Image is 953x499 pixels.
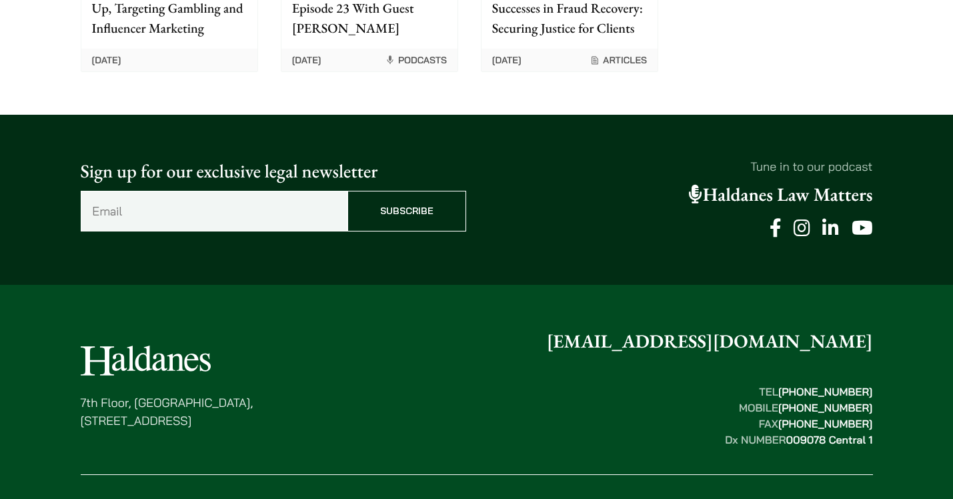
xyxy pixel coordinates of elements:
time: [DATE] [92,54,121,66]
input: Email [81,191,347,231]
span: Podcasts [385,54,447,66]
input: Subscribe [347,191,466,231]
span: Articles [590,54,647,66]
a: Haldanes Law Matters [689,183,873,207]
mark: [PHONE_NUMBER] [778,417,873,430]
mark: 009078 Central 1 [786,433,872,446]
time: [DATE] [292,54,321,66]
time: [DATE] [492,54,522,66]
a: [EMAIL_ADDRESS][DOMAIN_NAME] [547,330,873,354]
strong: TEL MOBILE FAX Dx NUMBER [725,385,872,446]
img: Logo of Haldanes [81,346,211,376]
mark: [PHONE_NUMBER] [778,385,873,398]
p: Tune in to our podcast [488,157,873,175]
p: Sign up for our exclusive legal newsletter [81,157,466,185]
p: 7th Floor, [GEOGRAPHIC_DATA], [STREET_ADDRESS] [81,394,253,430]
mark: [PHONE_NUMBER] [778,401,873,414]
